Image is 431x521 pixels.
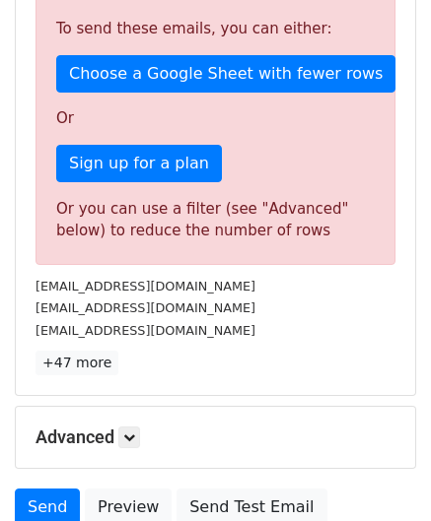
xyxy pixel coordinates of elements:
div: Or you can use a filter (see "Advanced" below) to reduce the number of rows [56,198,375,242]
a: Sign up for a plan [56,145,222,182]
h5: Advanced [36,426,395,448]
small: [EMAIL_ADDRESS][DOMAIN_NAME] [36,323,255,338]
iframe: Chat Widget [332,426,431,521]
small: [EMAIL_ADDRESS][DOMAIN_NAME] [36,300,255,315]
a: Choose a Google Sheet with fewer rows [56,55,395,93]
p: Or [56,108,375,129]
a: +47 more [36,351,118,375]
p: To send these emails, you can either: [56,19,375,39]
small: [EMAIL_ADDRESS][DOMAIN_NAME] [36,279,255,293]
